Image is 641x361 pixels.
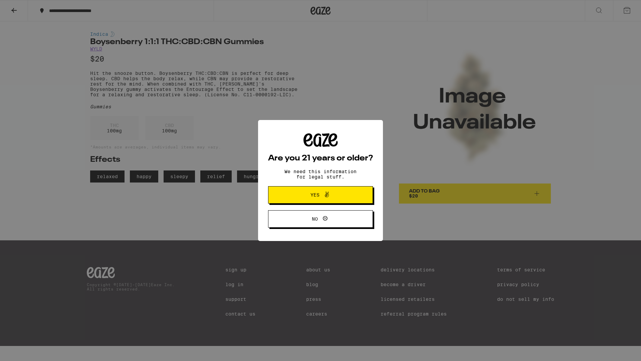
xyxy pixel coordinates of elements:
span: No [312,217,318,221]
button: No [268,210,373,228]
iframe: Opens a widget where you can find more information [599,341,634,358]
h2: Are you 21 years or older? [268,154,373,162]
button: Yes [268,186,373,204]
span: Yes [310,193,319,197]
p: We need this information for legal stuff. [279,169,362,179]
